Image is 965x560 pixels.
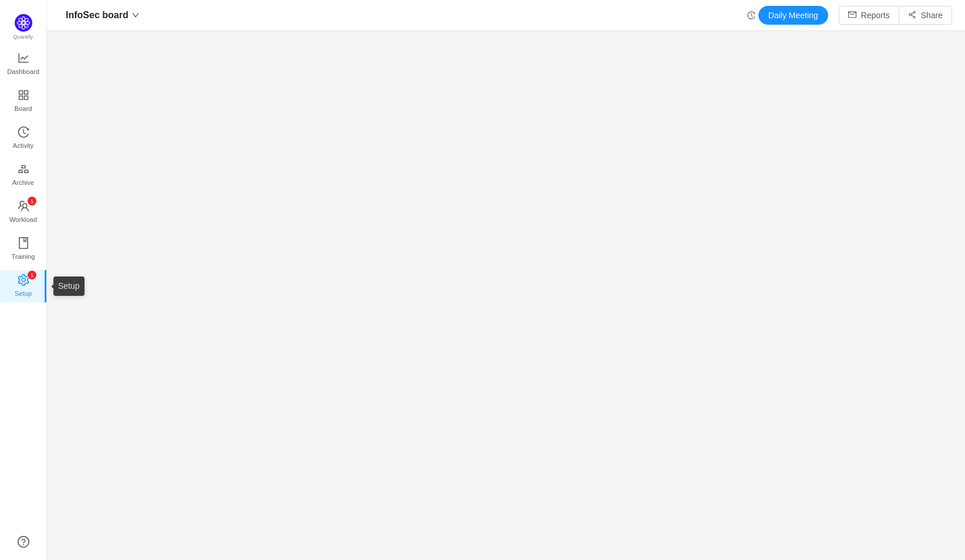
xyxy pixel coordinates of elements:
[18,200,29,212] i: icon: team
[15,282,32,305] span: Setup
[15,14,32,32] img: Quantify
[12,171,34,194] span: Archive
[28,271,36,279] sup: 1
[18,90,29,113] a: Board
[66,6,129,25] span: InfoSec board
[30,197,33,205] p: 1
[14,34,33,40] span: Quantify
[18,53,29,76] a: Dashboard
[11,245,35,268] span: Training
[9,208,37,231] span: Workload
[839,6,899,25] button: icon: mailReports
[18,164,29,187] a: Archive
[28,197,36,205] sup: 1
[18,127,29,150] a: Activity
[18,89,29,101] i: icon: appstore
[18,201,29,224] a: icon: teamWorkload
[758,6,828,25] button: Daily Meeting
[18,536,29,548] a: icon: question-circle
[18,126,29,138] i: icon: history
[18,275,29,298] a: icon: settingSetup
[132,12,139,19] i: icon: down
[13,134,33,157] span: Activity
[899,6,952,25] button: icon: share-altShare
[18,163,29,175] i: icon: gold
[18,238,29,261] a: Training
[18,237,29,249] i: icon: book
[15,97,32,120] span: Board
[747,11,755,19] i: icon: history
[18,52,29,64] i: icon: line-chart
[18,274,29,286] i: icon: setting
[30,271,33,279] p: 1
[7,60,39,83] span: Dashboard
